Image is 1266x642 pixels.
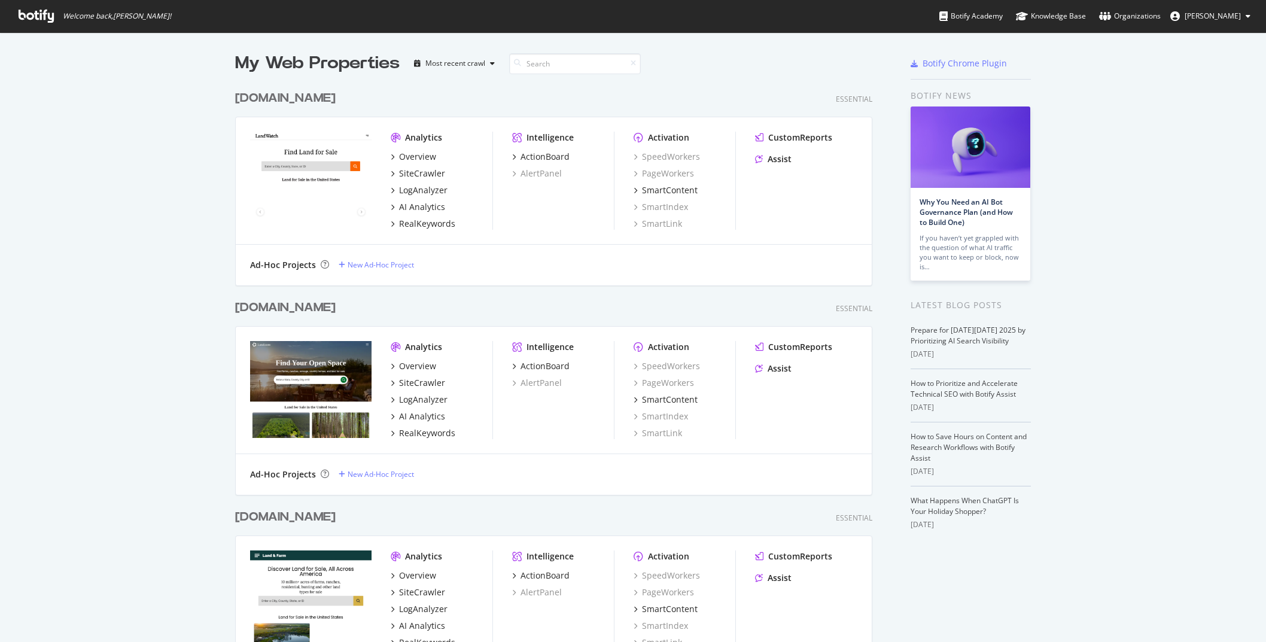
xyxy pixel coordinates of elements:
a: SmartIndex [634,201,688,213]
div: Assist [768,572,792,584]
a: SpeedWorkers [634,570,700,582]
a: [DOMAIN_NAME] [235,299,340,317]
div: ActionBoard [521,570,570,582]
div: Assist [768,363,792,375]
a: Prepare for [DATE][DATE] 2025 by Prioritizing AI Search Visibility [911,325,1025,346]
button: [PERSON_NAME] [1161,7,1260,26]
div: Essential [836,513,872,523]
a: PageWorkers [634,377,694,389]
div: Intelligence [527,341,574,353]
a: How to Save Hours on Content and Research Workflows with Botify Assist [911,431,1027,463]
div: AlertPanel [512,377,562,389]
button: Most recent crawl [409,54,500,73]
div: Analytics [405,132,442,144]
a: SmartContent [634,394,698,406]
div: Ad-Hoc Projects [250,468,316,480]
a: Overview [391,570,436,582]
a: AI Analytics [391,620,445,632]
a: CustomReports [755,341,832,353]
span: Michael Glavac [1185,11,1241,21]
div: Knowledge Base [1016,10,1086,22]
div: Intelligence [527,132,574,144]
a: SmartLink [634,218,682,230]
img: Why You Need an AI Bot Governance Plan (and How to Build One) [911,107,1030,188]
a: SmartIndex [634,620,688,632]
a: LogAnalyzer [391,603,448,615]
div: [DATE] [911,349,1031,360]
a: AlertPanel [512,168,562,179]
div: ActionBoard [521,151,570,163]
div: RealKeywords [399,427,455,439]
div: SpeedWorkers [634,360,700,372]
img: landwatch.com [250,132,372,229]
div: SmartLink [634,427,682,439]
a: ActionBoard [512,360,570,372]
div: AI Analytics [399,620,445,632]
a: AI Analytics [391,410,445,422]
div: [DOMAIN_NAME] [235,90,336,107]
div: SiteCrawler [399,377,445,389]
div: SiteCrawler [399,586,445,598]
a: Overview [391,151,436,163]
div: [DATE] [911,519,1031,530]
div: [DATE] [911,466,1031,477]
div: RealKeywords [399,218,455,230]
a: SiteCrawler [391,377,445,389]
div: [DOMAIN_NAME] [235,509,336,526]
div: If you haven’t yet grappled with the question of what AI traffic you want to keep or block, now is… [920,233,1021,272]
a: SiteCrawler [391,586,445,598]
div: PageWorkers [634,586,694,598]
div: SmartContent [642,603,698,615]
div: AI Analytics [399,410,445,422]
div: LogAnalyzer [399,394,448,406]
div: Activation [648,341,689,353]
a: Why You Need an AI Bot Governance Plan (and How to Build One) [920,197,1013,227]
a: PageWorkers [634,168,694,179]
div: Intelligence [527,550,574,562]
a: SmartContent [634,603,698,615]
a: RealKeywords [391,218,455,230]
div: Analytics [405,550,442,562]
a: SmartContent [634,184,698,196]
div: CustomReports [768,132,832,144]
div: ActionBoard [521,360,570,372]
span: Welcome back, [PERSON_NAME] ! [63,11,171,21]
a: New Ad-Hoc Project [339,469,414,479]
div: CustomReports [768,550,832,562]
a: ActionBoard [512,570,570,582]
div: Analytics [405,341,442,353]
a: ActionBoard [512,151,570,163]
div: SiteCrawler [399,168,445,179]
div: New Ad-Hoc Project [348,260,414,270]
a: Botify Chrome Plugin [911,57,1007,69]
div: SmartContent [642,184,698,196]
div: CustomReports [768,341,832,353]
div: Most recent crawl [425,60,485,67]
a: Assist [755,572,792,584]
div: Latest Blog Posts [911,299,1031,312]
a: CustomReports [755,550,832,562]
div: SpeedWorkers [634,151,700,163]
input: Search [509,53,641,74]
div: Activation [648,132,689,144]
a: SiteCrawler [391,168,445,179]
div: Essential [836,94,872,104]
div: Botify news [911,89,1031,102]
div: [DATE] [911,402,1031,413]
div: Botify Academy [939,10,1003,22]
div: Botify Chrome Plugin [923,57,1007,69]
a: SmartIndex [634,410,688,422]
a: How to Prioritize and Accelerate Technical SEO with Botify Assist [911,378,1018,399]
div: [DOMAIN_NAME] [235,299,336,317]
a: New Ad-Hoc Project [339,260,414,270]
a: Overview [391,360,436,372]
div: AI Analytics [399,201,445,213]
div: SmartContent [642,394,698,406]
a: CustomReports [755,132,832,144]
